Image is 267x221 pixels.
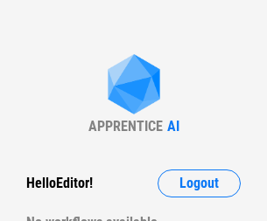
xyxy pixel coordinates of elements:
div: APPRENTICE [88,118,163,135]
div: AI [167,118,179,135]
div: Hello Editor ! [26,169,93,197]
img: Apprentice AI [99,54,169,118]
span: Logout [179,176,219,190]
button: Logout [158,169,241,197]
